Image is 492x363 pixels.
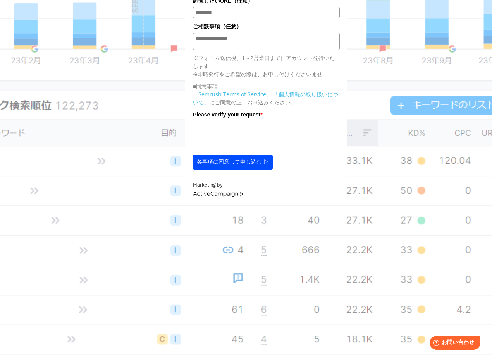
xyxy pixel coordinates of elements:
[193,155,273,170] button: 各事項に同意して申し込む ▷
[193,90,340,106] p: にご同意の上、お申込みください。
[193,22,340,31] label: ご相談事項（任意）
[423,333,483,354] iframe: Help widget launcher
[193,121,311,151] iframe: reCAPTCHA
[193,91,272,98] a: 「Semrush Terms of Service」
[193,110,340,119] label: Please verify your request
[193,54,340,78] p: ※フォーム送信後、1～2営業日までにアカウント発行いたします ※即時発行をご希望の際は、お申し付けくださいませ
[193,91,338,106] a: 「個人情報の取り扱いについて」
[193,82,340,90] p: ■同意事項
[193,181,340,189] div: Marketing by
